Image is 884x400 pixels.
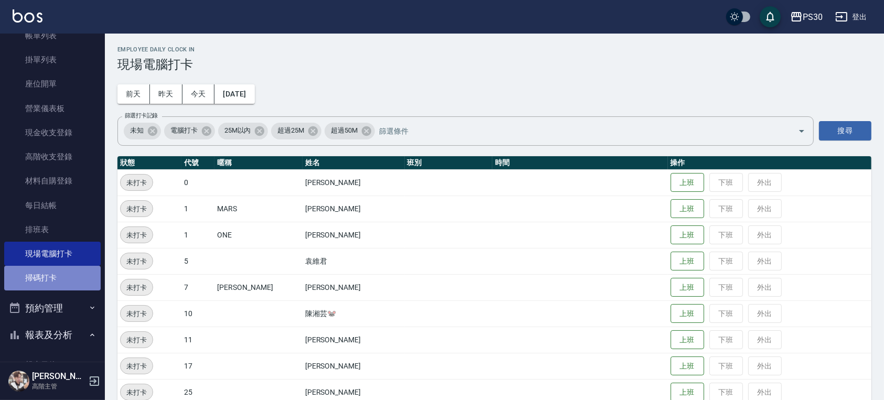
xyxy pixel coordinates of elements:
th: 時間 [492,156,668,170]
h2: Employee Daily Clock In [117,46,871,53]
a: 報表目錄 [4,353,101,377]
span: 超過50M [325,125,364,136]
input: 篩選條件 [376,122,780,140]
a: 帳單列表 [4,24,101,48]
button: 今天 [182,84,215,104]
a: 掛單列表 [4,48,101,72]
button: 上班 [671,278,704,297]
td: ONE [214,222,302,248]
span: 電腦打卡 [164,125,204,136]
td: 1 [181,196,214,222]
h5: [PERSON_NAME] [32,371,85,382]
div: 超過25M [271,123,321,139]
a: 材料自購登錄 [4,169,101,193]
span: 未打卡 [121,387,153,398]
div: 電腦打卡 [164,123,215,139]
td: 陳湘芸🐭 [303,300,405,327]
div: 未知 [124,123,161,139]
button: 上班 [671,330,704,350]
button: save [760,6,781,27]
span: 未知 [124,125,150,136]
span: 25M以內 [218,125,257,136]
button: Open [793,123,810,139]
td: [PERSON_NAME] [303,196,405,222]
button: 上班 [671,173,704,192]
th: 狀態 [117,156,181,170]
td: 5 [181,248,214,274]
button: 上班 [671,225,704,245]
th: 操作 [668,156,871,170]
span: 未打卡 [121,256,153,267]
button: 報表及分析 [4,321,101,349]
button: 上班 [671,304,704,323]
td: 11 [181,327,214,353]
button: 預約管理 [4,295,101,322]
button: [DATE] [214,84,254,104]
button: 昨天 [150,84,182,104]
button: 登出 [831,7,871,27]
h3: 現場電腦打卡 [117,57,871,72]
a: 高階收支登錄 [4,145,101,169]
td: 袁維君 [303,248,405,274]
a: 座位開單 [4,72,101,96]
th: 班別 [405,156,492,170]
span: 未打卡 [121,308,153,319]
td: [PERSON_NAME] [303,222,405,248]
th: 暱稱 [214,156,302,170]
td: [PERSON_NAME] [303,327,405,353]
a: 現場電腦打卡 [4,242,101,266]
a: 排班表 [4,218,101,242]
img: Person [8,371,29,392]
span: 超過25M [271,125,310,136]
button: PS30 [786,6,827,28]
div: 超過50M [325,123,375,139]
td: [PERSON_NAME] [303,169,405,196]
td: [PERSON_NAME] [214,274,302,300]
td: 17 [181,353,214,379]
td: MARS [214,196,302,222]
a: 每日結帳 [4,193,101,218]
a: 營業儀表板 [4,96,101,121]
span: 未打卡 [121,203,153,214]
button: 搜尋 [819,121,871,140]
td: 1 [181,222,214,248]
span: 未打卡 [121,334,153,345]
label: 篩選打卡記錄 [125,112,158,120]
span: 未打卡 [121,230,153,241]
th: 姓名 [303,156,405,170]
th: 代號 [181,156,214,170]
td: [PERSON_NAME] [303,353,405,379]
span: 未打卡 [121,282,153,293]
button: 上班 [671,199,704,219]
td: [PERSON_NAME] [303,274,405,300]
td: 7 [181,274,214,300]
a: 現金收支登錄 [4,121,101,145]
span: 未打卡 [121,177,153,188]
button: 上班 [671,252,704,271]
button: 上班 [671,356,704,376]
td: 0 [181,169,214,196]
div: PS30 [803,10,823,24]
a: 掃碼打卡 [4,266,101,290]
img: Logo [13,9,42,23]
button: 前天 [117,84,150,104]
div: 25M以內 [218,123,268,139]
p: 高階主管 [32,382,85,391]
span: 未打卡 [121,361,153,372]
td: 10 [181,300,214,327]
